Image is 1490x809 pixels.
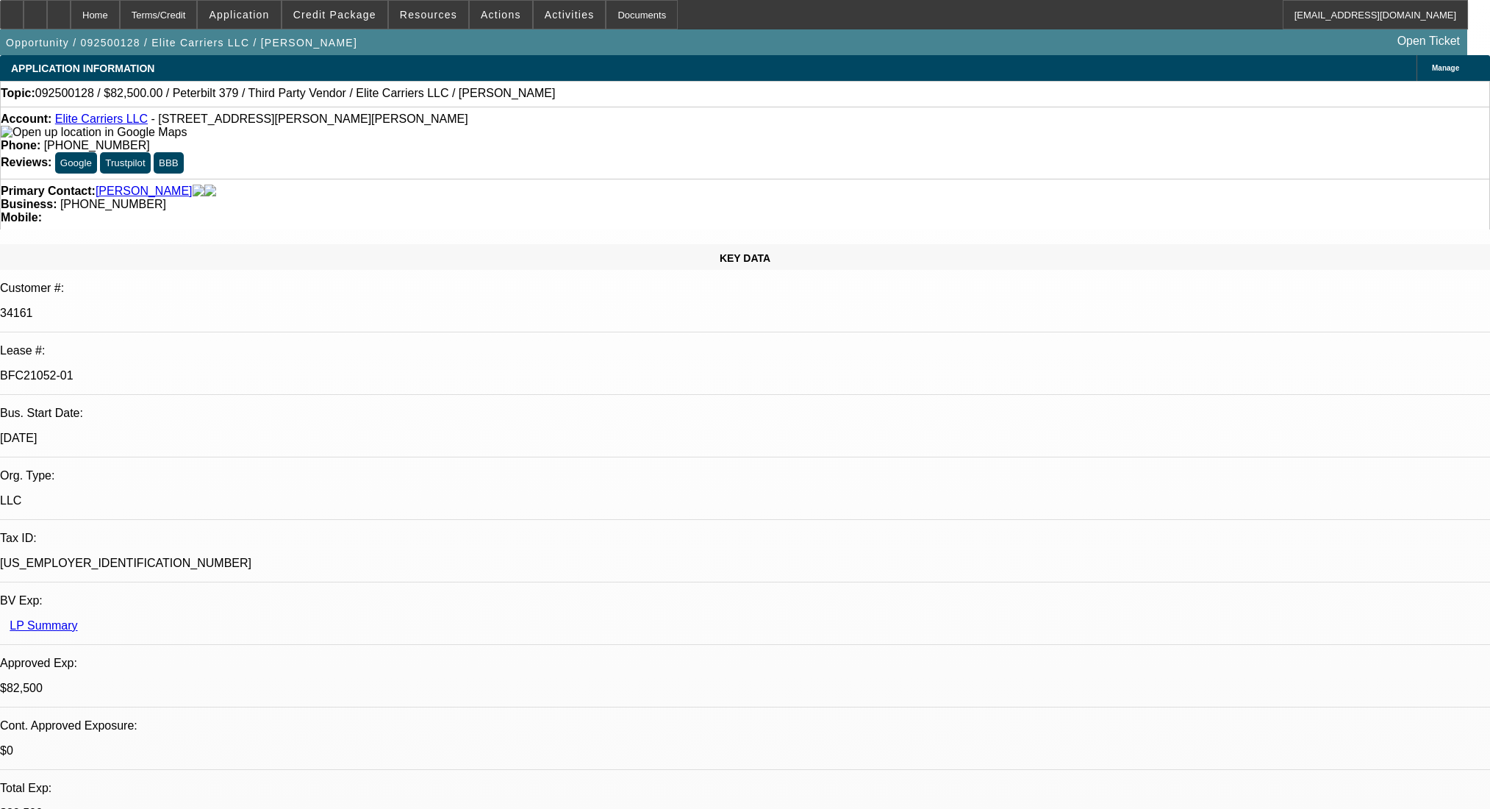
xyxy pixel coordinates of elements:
span: 092500128 / $82,500.00 / Peterbilt 379 / Third Party Vendor / Elite Carriers LLC / [PERSON_NAME] [35,87,556,100]
button: Resources [389,1,468,29]
a: LP Summary [10,619,77,632]
strong: Mobile: [1,211,42,224]
a: View Google Maps [1,126,187,138]
span: Manage [1432,64,1459,72]
strong: Phone: [1,139,40,152]
button: Activities [534,1,606,29]
button: Google [55,152,97,174]
a: [PERSON_NAME] [96,185,193,198]
button: Actions [470,1,532,29]
span: Actions [481,9,521,21]
span: [PHONE_NUMBER] [44,139,150,152]
span: - [STREET_ADDRESS][PERSON_NAME][PERSON_NAME] [151,113,468,125]
span: KEY DATA [720,252,770,264]
span: Application [209,9,269,21]
span: Opportunity / 092500128 / Elite Carriers LLC / [PERSON_NAME] [6,37,357,49]
img: linkedin-icon.png [204,185,216,198]
span: Credit Package [293,9,376,21]
span: Resources [400,9,457,21]
strong: Topic: [1,87,35,100]
strong: Reviews: [1,156,51,168]
img: Open up location in Google Maps [1,126,187,139]
a: Open Ticket [1391,29,1466,54]
button: Credit Package [282,1,387,29]
img: facebook-icon.png [193,185,204,198]
span: Activities [545,9,595,21]
strong: Account: [1,113,51,125]
button: Application [198,1,280,29]
span: [PHONE_NUMBER] [60,198,166,210]
strong: Primary Contact: [1,185,96,198]
a: Elite Carriers LLC [55,113,148,125]
span: APPLICATION INFORMATION [11,63,154,74]
strong: Business: [1,198,57,210]
button: Trustpilot [100,152,150,174]
button: BBB [154,152,184,174]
